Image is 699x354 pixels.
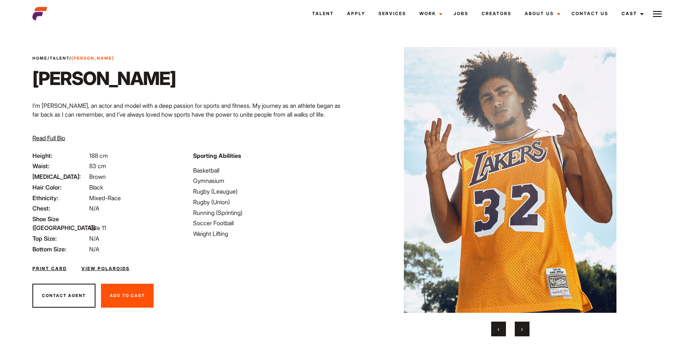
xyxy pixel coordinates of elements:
[367,47,653,313] img: лига
[32,67,176,89] h1: [PERSON_NAME]
[89,173,106,180] span: Brown
[193,152,241,159] strong: Sporting Abilities
[32,55,114,61] span: / /
[193,198,345,206] li: Rugby (Union)
[615,4,648,24] a: Cast
[89,224,106,231] span: Size 11
[653,10,662,18] img: Burger icon
[32,172,88,181] span: [MEDICAL_DATA]:
[193,208,345,217] li: Running (Sprinting)
[565,4,615,24] a: Contact Us
[71,56,114,61] strong: [PERSON_NAME]
[193,229,345,238] li: Weight Lifting
[193,187,345,196] li: Rugby (Leaugue)
[32,204,88,213] span: Chest:
[518,4,565,24] a: About Us
[89,245,99,253] span: N/A
[32,101,345,119] p: I’m [PERSON_NAME], an actor and model with a deep passion for sports and fitness. My journey as a...
[32,125,345,160] p: Throughout my career, I’ve had the pleasure of working with a diverse range of clients in the spo...
[497,325,499,333] span: Previous
[89,184,103,191] span: Black
[32,56,48,61] a: Home
[372,4,413,24] a: Services
[447,4,475,24] a: Jobs
[413,4,447,24] a: Work
[32,215,88,232] span: Shoe Size ([GEOGRAPHIC_DATA]):
[50,56,69,61] a: Talent
[521,325,523,333] span: Next
[622,11,637,16] font: Cast
[110,293,145,298] span: Add To Cast
[89,162,106,170] span: 83 cm
[32,284,95,308] button: Contact Agent
[475,4,518,24] a: Creators
[32,162,88,170] span: Waist:
[32,194,88,202] span: Ethnicity:
[32,6,47,21] img: cropped-aefm-brand-fav-22-square.png
[32,245,88,254] span: Bottom Size:
[32,134,65,142] span: Read Full Bio
[340,4,372,24] a: Apply
[193,166,345,175] li: Basketball
[32,265,67,272] a: Print Card
[32,134,65,142] button: Read Full Bio
[89,205,99,212] span: N/A
[81,265,130,272] a: View Polaroids
[101,284,154,308] button: Add To Cast
[32,234,88,243] span: Top Size:
[193,219,345,227] li: Soccer Football
[32,183,88,192] span: Hair Color:
[89,194,121,202] span: Mixed-Race
[193,176,345,185] li: Gymnasium
[32,151,88,160] span: Height:
[305,4,340,24] a: Talent
[89,235,99,242] span: N/A
[89,152,108,159] span: 188 cm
